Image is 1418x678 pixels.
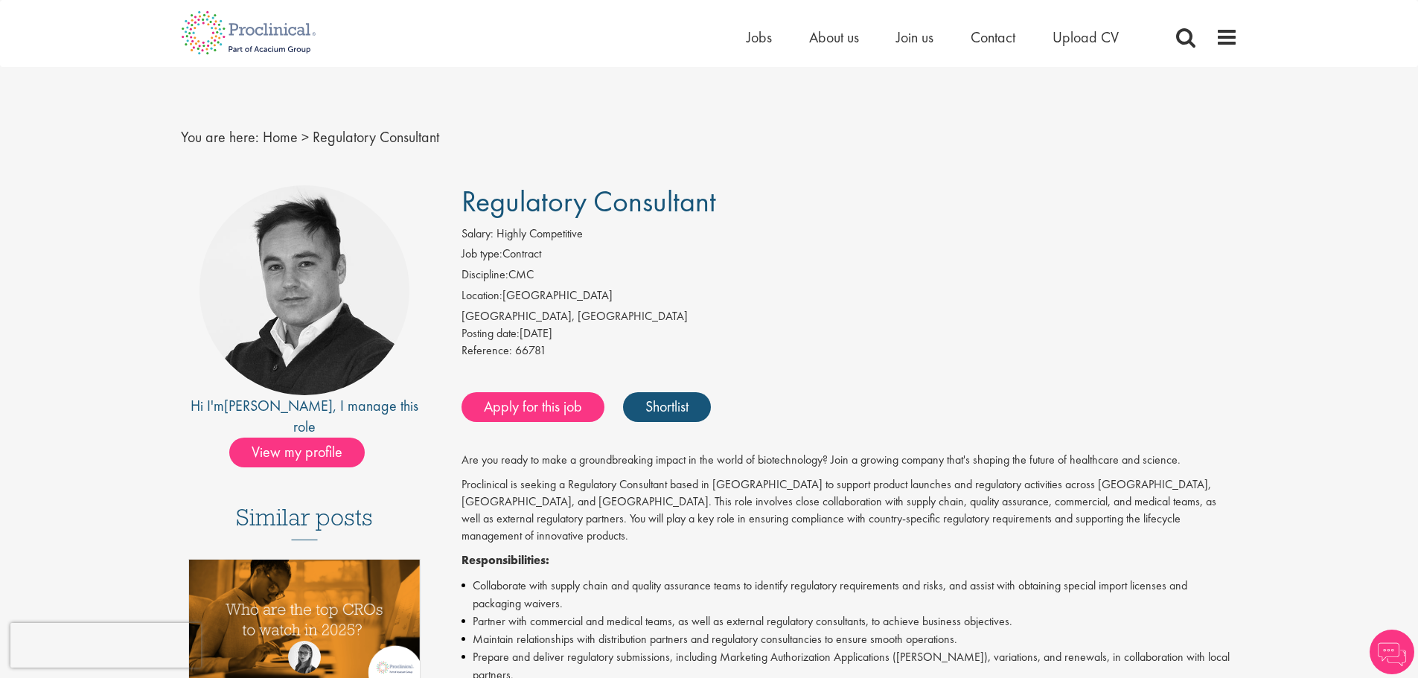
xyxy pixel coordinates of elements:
[462,287,502,304] label: Location:
[462,246,502,263] label: Job type:
[462,325,520,341] span: Posting date:
[462,266,1238,287] li: CMC
[224,396,333,415] a: [PERSON_NAME]
[462,325,1238,342] div: [DATE]
[462,226,494,243] label: Salary:
[896,28,933,47] a: Join us
[462,266,508,284] label: Discipline:
[10,623,201,668] iframe: reCAPTCHA
[462,577,1238,613] li: Collaborate with supply chain and quality assurance teams to identify regulatory requirements and...
[623,392,711,422] a: Shortlist
[236,505,373,540] h3: Similar posts
[288,641,321,674] img: Theodora Savlovschi - Wicks
[496,226,583,241] span: Highly Competitive
[181,127,259,147] span: You are here:
[462,630,1238,648] li: Maintain relationships with distribution partners and regulatory consultancies to ensure smooth o...
[462,182,716,220] span: Regulatory Consultant
[809,28,859,47] a: About us
[747,28,772,47] a: Jobs
[462,308,1238,325] div: [GEOGRAPHIC_DATA], [GEOGRAPHIC_DATA]
[199,185,409,395] img: imeage of recruiter Peter Duvall
[462,613,1238,630] li: Partner with commercial and medical teams, as well as external regulatory consultants, to achieve...
[1370,630,1414,674] img: Chatbot
[462,342,512,359] label: Reference:
[971,28,1015,47] a: Contact
[229,441,380,460] a: View my profile
[263,127,298,147] a: breadcrumb link
[229,438,365,467] span: View my profile
[313,127,439,147] span: Regulatory Consultant
[462,452,1238,469] p: Are you ready to make a groundbreaking impact in the world of biotechnology? Join a growing compa...
[301,127,309,147] span: >
[1053,28,1119,47] a: Upload CV
[462,552,549,568] strong: Responsibilities:
[462,476,1238,544] p: Proclinical is seeking a Regulatory Consultant based in [GEOGRAPHIC_DATA] to support product laun...
[462,287,1238,308] li: [GEOGRAPHIC_DATA]
[515,342,546,358] span: 66781
[462,392,604,422] a: Apply for this job
[462,246,1238,266] li: Contract
[181,395,429,438] div: Hi I'm , I manage this role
